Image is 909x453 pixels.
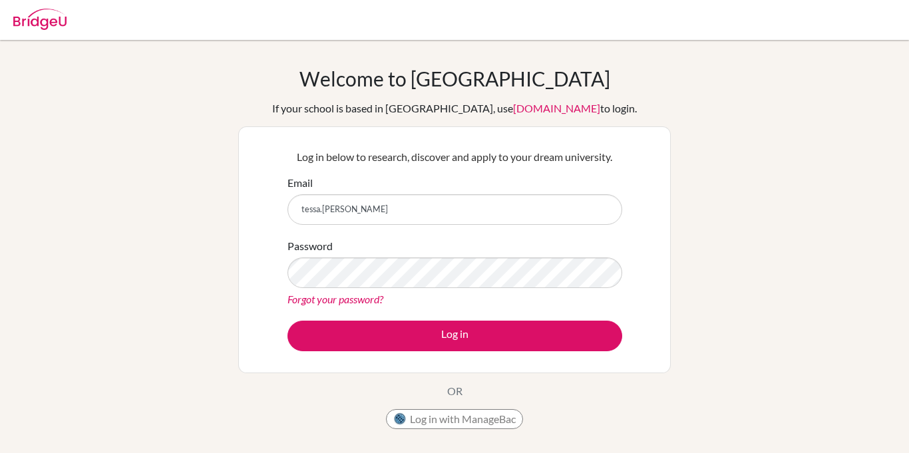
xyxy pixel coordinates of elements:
button: Log in [287,321,622,351]
h1: Welcome to [GEOGRAPHIC_DATA] [299,67,610,90]
p: OR [447,383,462,399]
a: [DOMAIN_NAME] [513,102,600,114]
button: Log in with ManageBac [386,409,523,429]
label: Password [287,238,333,254]
img: Bridge-U [13,9,67,30]
a: Forgot your password? [287,293,383,305]
div: If your school is based in [GEOGRAPHIC_DATA], use to login. [272,100,637,116]
p: Log in below to research, discover and apply to your dream university. [287,149,622,165]
label: Email [287,175,313,191]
